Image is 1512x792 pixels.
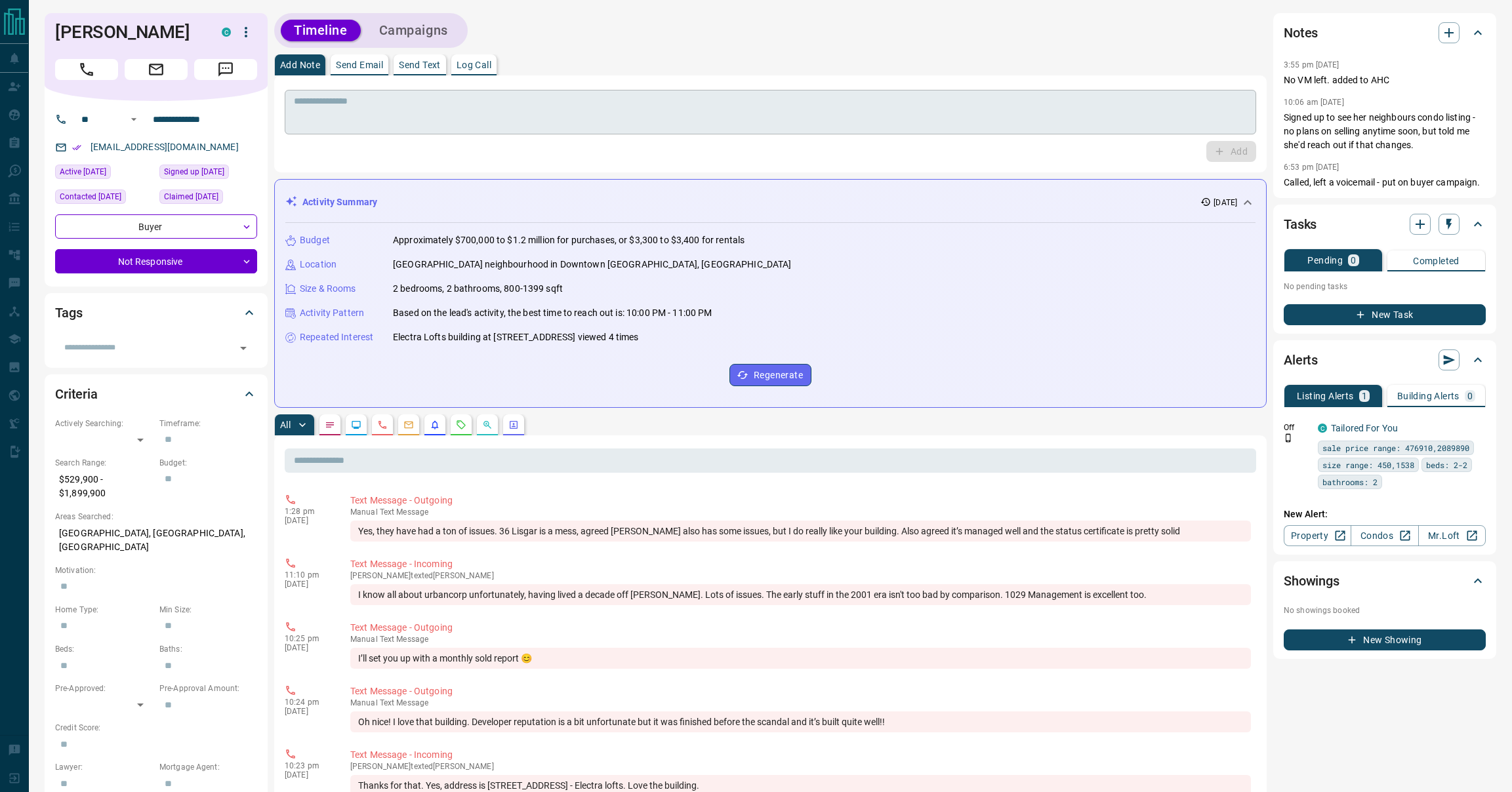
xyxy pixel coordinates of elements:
p: [DATE] [1214,197,1237,208]
p: Lawyer: [55,761,153,773]
p: Text Message [350,635,1251,644]
p: Motivation: [55,564,257,576]
p: Completed [1413,256,1460,266]
svg: Agent Actions [508,420,519,430]
div: I’ll set you up with a monthly sold report 😊 [350,648,1251,669]
p: Pre-Approval Amount: [159,683,257,694]
p: Mortgage Agent: [159,761,257,773]
div: Notes [1284,17,1486,49]
svg: Requests [456,420,466,430]
div: condos.ca [222,28,231,37]
p: Listing Alerts [1297,391,1354,401]
span: manual [350,635,378,644]
p: [GEOGRAPHIC_DATA] neighbourhood in Downtown [GEOGRAPHIC_DATA], [GEOGRAPHIC_DATA] [393,258,792,271]
button: Regenerate [729,364,811,386]
div: Tue Aug 26 2025 [159,189,257,208]
svg: Lead Browsing Activity [351,420,361,430]
div: Buyer [55,214,257,239]
p: 2 bedrooms, 2 bathrooms, 800-1399 sqft [393,282,563,296]
p: Beds: [55,643,153,655]
p: Search Range: [55,457,153,469]
p: Send Email [336,60,383,69]
p: Areas Searched: [55,511,257,523]
p: Text Message - Incoming [350,748,1251,762]
p: 10:23 pm [285,761,331,770]
p: 0 [1467,391,1473,401]
p: Building Alerts [1397,391,1460,401]
p: Add Note [280,60,320,69]
p: [DATE] [285,516,331,525]
div: Tasks [1284,208,1486,240]
p: 1:28 pm [285,507,331,516]
p: Pre-Approved: [55,683,153,694]
p: Text Message [350,507,1251,517]
p: 11:10 pm [285,570,331,580]
p: Signed up to see her neighbours condo listing - no plans on selling anytime soon, but told me she... [1284,111,1486,152]
p: Log Call [457,60,491,69]
p: Activity Summary [302,195,377,209]
p: Budget [300,233,330,247]
span: beds: 2-2 [1426,458,1467,471]
svg: Emails [403,420,414,430]
span: Contacted [DATE] [60,190,121,203]
p: No pending tasks [1284,277,1486,296]
div: Criteria [55,378,257,410]
h2: Tasks [1284,214,1317,235]
p: Based on the lead's activity, the best time to reach out is: 10:00 PM - 11:00 PM [393,306,712,320]
div: Oh nice! I love that building. Developer reputation is a bit unfortunate but it was finished befo... [350,711,1251,732]
p: Min Size: [159,604,257,616]
h2: Criteria [55,384,98,405]
p: Budget: [159,457,257,469]
button: Open [126,111,142,127]
h1: [PERSON_NAME] [55,22,202,43]
svg: Calls [377,420,388,430]
svg: Notes [325,420,335,430]
p: Pending [1307,256,1343,265]
div: condos.ca [1318,424,1327,433]
p: Repeated Interest [300,330,373,344]
p: Electra Lofts building at [STREET_ADDRESS] viewed 4 times [393,330,639,344]
p: Off [1284,422,1310,433]
button: Open [234,339,253,357]
p: Text Message - Incoming [350,557,1251,571]
p: 10:06 am [DATE] [1284,98,1344,107]
p: [DATE] [285,770,331,780]
p: Text Message [350,698,1251,707]
p: Baths: [159,643,257,655]
div: Not Responsive [55,249,257,273]
p: [PERSON_NAME] texted [PERSON_NAME] [350,571,1251,580]
span: Active [DATE] [60,165,106,178]
button: Campaigns [366,20,461,41]
p: Actively Searching: [55,418,153,429]
a: Property [1284,525,1351,546]
span: sale price range: 476910,2089890 [1322,441,1469,454]
p: Home Type: [55,604,153,616]
button: Timeline [281,20,361,41]
span: bathrooms: 2 [1322,475,1378,488]
div: Yes, they have had a ton of issues. 36 Lisgar is a mess, agreed [PERSON_NAME] also has some issue... [350,521,1251,542]
svg: Listing Alerts [430,420,440,430]
p: Text Message - Outgoing [350,684,1251,698]
svg: Opportunities [482,420,493,430]
p: New Alert: [1284,507,1486,521]
p: 1 [1362,391,1367,401]
p: 3:55 pm [DATE] [1284,60,1339,69]
span: manual [350,507,378,517]
span: manual [350,698,378,707]
p: No VM left. added to AHC [1284,73,1486,87]
h2: Tags [55,302,82,323]
div: Alerts [1284,344,1486,376]
p: [DATE] [285,643,331,652]
p: Credit Score: [55,722,257,734]
p: Approximately $700,000 to $1.2 million for purchases, or $3,300 to $3,400 for rentals [393,233,745,247]
div: Thu Nov 18 2021 [159,165,257,183]
p: [GEOGRAPHIC_DATA], [GEOGRAPHIC_DATA], [GEOGRAPHIC_DATA] [55,523,257,558]
p: Size & Rooms [300,282,356,296]
h2: Alerts [1284,349,1318,370]
button: New Showing [1284,629,1486,650]
h2: Notes [1284,22,1318,43]
p: Activity Pattern [300,306,364,320]
p: [DATE] [285,580,331,589]
a: [EMAIL_ADDRESS][DOMAIN_NAME] [91,142,239,152]
span: size range: 450,1538 [1322,458,1414,471]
